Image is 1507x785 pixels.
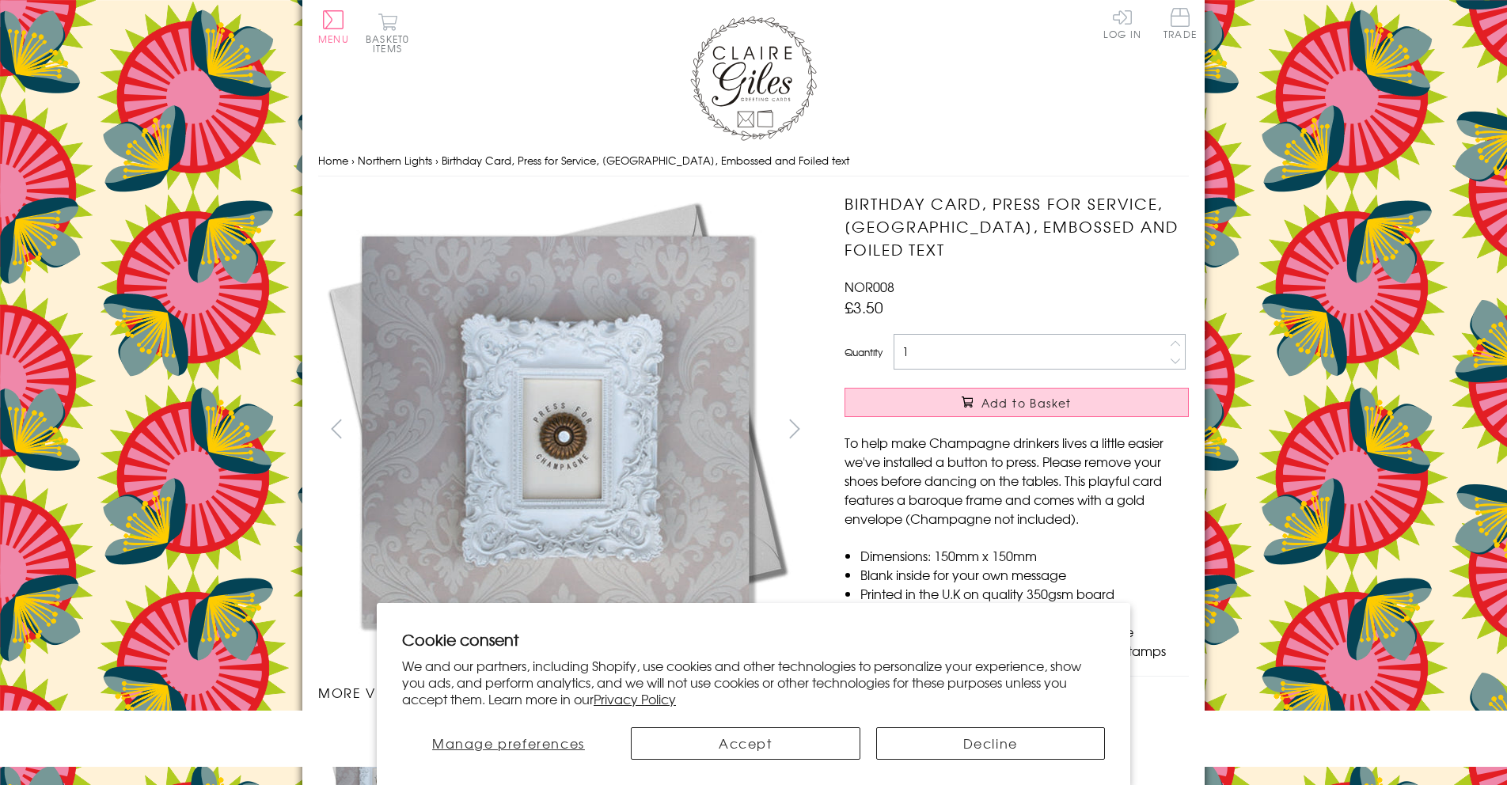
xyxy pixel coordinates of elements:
[318,683,813,702] h3: More views
[1163,8,1197,42] a: Trade
[442,153,849,168] span: Birthday Card, Press for Service, [GEOGRAPHIC_DATA], Embossed and Foiled text
[402,727,615,760] button: Manage preferences
[366,13,409,53] button: Basket0 items
[318,145,1189,177] nav: breadcrumbs
[845,296,883,318] span: £3.50
[690,16,817,141] img: Claire Giles Greetings Cards
[318,411,354,446] button: prev
[318,192,793,667] img: Birthday Card, Press for Service, Champagne, Embossed and Foiled text
[860,565,1189,584] li: Blank inside for your own message
[777,411,813,446] button: next
[845,345,883,359] label: Quantity
[594,689,676,708] a: Privacy Policy
[1163,8,1197,39] span: Trade
[845,192,1189,260] h1: Birthday Card, Press for Service, [GEOGRAPHIC_DATA], Embossed and Foiled text
[876,727,1106,760] button: Decline
[432,734,585,753] span: Manage preferences
[402,658,1105,707] p: We and our partners, including Shopify, use cookies and other technologies to personalize your ex...
[845,388,1189,417] button: Add to Basket
[435,153,438,168] span: ›
[318,10,349,44] button: Menu
[631,727,860,760] button: Accept
[402,628,1105,650] h2: Cookie consent
[981,395,1072,411] span: Add to Basket
[358,153,432,168] a: Northern Lights
[373,32,409,55] span: 0 items
[845,277,894,296] span: NOR008
[860,546,1189,565] li: Dimensions: 150mm x 150mm
[845,433,1189,528] p: To help make Champagne drinkers lives a little easier we've installed a button to press. Please r...
[318,153,348,168] a: Home
[860,584,1189,603] li: Printed in the U.K on quality 350gsm board
[351,153,355,168] span: ›
[318,32,349,46] span: Menu
[1103,8,1141,39] a: Log In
